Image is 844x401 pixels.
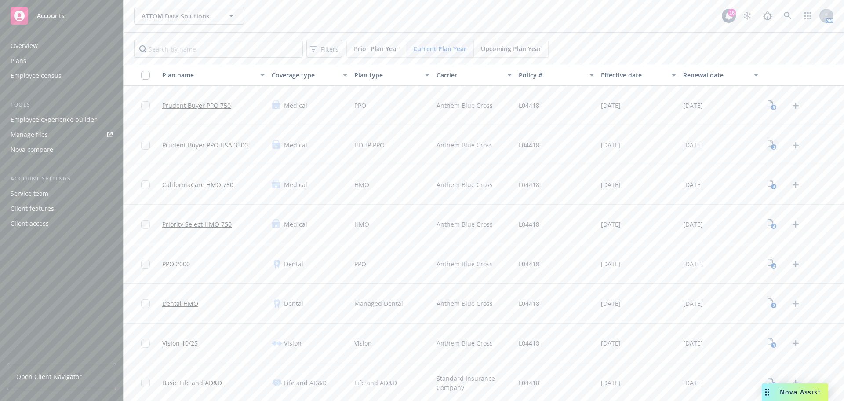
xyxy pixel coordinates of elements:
span: Medical [284,101,307,110]
span: HDHP PPO [354,140,385,150]
span: Dental [284,299,303,308]
span: PPO [354,101,366,110]
a: Plans [7,54,116,68]
button: Coverage type [268,65,350,86]
span: Anthem Blue Cross [437,259,493,269]
a: Upload Plan Documents [789,257,803,271]
a: Stop snowing [738,7,756,25]
a: Nova compare [7,143,116,157]
a: Client features [7,202,116,216]
div: Employee experience builder [11,113,97,127]
text: 2 [773,263,775,269]
span: ATTOM Data Solutions [142,11,218,21]
div: Plan type [354,72,420,79]
a: Upload Plan Documents [789,217,803,232]
div: Account settings [7,174,116,183]
text: 1 [773,342,775,348]
span: [DATE] [683,101,703,110]
div: Policy # [519,72,584,79]
span: Accounts [37,12,65,19]
div: Client features [11,202,54,216]
a: Service team [7,187,116,201]
a: Employee census [7,69,116,83]
button: Plan type [351,65,433,86]
span: Anthem Blue Cross [437,140,493,150]
div: 16 [728,9,736,17]
span: Filters [320,44,338,54]
span: L04418 [519,338,539,348]
span: Open Client Navigator [16,372,82,381]
span: L04418 [519,299,539,308]
a: Employee experience builder [7,113,116,127]
div: Service team [11,187,48,201]
span: L04418 [519,378,539,387]
button: Filters [306,40,342,58]
a: View Plan Documents [765,138,779,152]
span: Dental [284,259,303,269]
span: Anthem Blue Cross [437,299,493,308]
span: Medical [284,140,307,150]
span: L04418 [519,180,539,189]
span: Anthem Blue Cross [437,180,493,189]
div: Drag to move [762,383,773,401]
a: Prudent Buyer PPO HSA 3300 [162,140,248,150]
a: Manage files [7,128,116,142]
button: Plan name [159,65,268,86]
a: Upload Plan Documents [789,297,803,311]
input: Toggle Row Selected [141,220,150,229]
span: [DATE] [601,180,621,189]
span: [DATE] [683,378,703,387]
a: View Plan Documents [765,178,779,192]
a: Upload Plan Documents [789,138,803,152]
div: Plan name [162,72,255,79]
span: L04418 [519,220,539,229]
span: Life and AD&D [284,378,327,387]
input: Toggle Row Selected [141,299,150,308]
a: Upload Plan Documents [789,99,803,113]
span: Current Plan Year [413,44,466,53]
input: Toggle Row Selected [141,379,150,387]
a: View Plan Documents [765,217,779,232]
div: Carrier [437,72,502,79]
span: L04418 [519,259,539,269]
span: [DATE] [601,378,621,387]
input: Toggle Row Selected [141,141,150,150]
a: View Plan Documents [765,336,779,350]
span: [DATE] [601,101,621,110]
span: HMO [354,180,369,189]
span: [DATE] [683,140,703,150]
span: Vision [284,338,302,348]
div: Coverage type [272,72,337,79]
div: Tools [7,100,116,109]
a: Dental HMO [162,299,198,308]
button: Carrier [433,65,515,86]
span: [DATE] [683,338,703,348]
a: Report a Bug [759,7,776,25]
span: [DATE] [601,259,621,269]
span: Medical [284,180,307,189]
input: Select all [141,71,150,80]
span: Medical [284,220,307,229]
div: Overview [11,39,38,53]
span: Managed Dental [354,299,403,308]
button: Renewal date [680,65,762,86]
a: Accounts [7,4,116,28]
div: Client access [11,217,49,231]
div: Renewal date [683,72,749,79]
text: 3 [773,105,775,110]
span: Anthem Blue Cross [437,338,493,348]
text: 4 [773,224,775,229]
span: Life and AD&D [354,378,397,387]
span: [DATE] [683,299,703,308]
a: View Plan Documents [765,376,779,390]
span: L04418 [519,101,539,110]
input: Search by name [134,40,303,58]
button: Nova Assist [762,383,828,401]
a: Vision 10/25 [162,338,198,348]
span: Nova Assist [780,389,821,396]
a: Upload Plan Documents [789,178,803,192]
input: Toggle Row Selected [141,260,150,269]
span: PPO [354,259,366,269]
span: [DATE] [683,259,703,269]
span: L04418 [519,140,539,150]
